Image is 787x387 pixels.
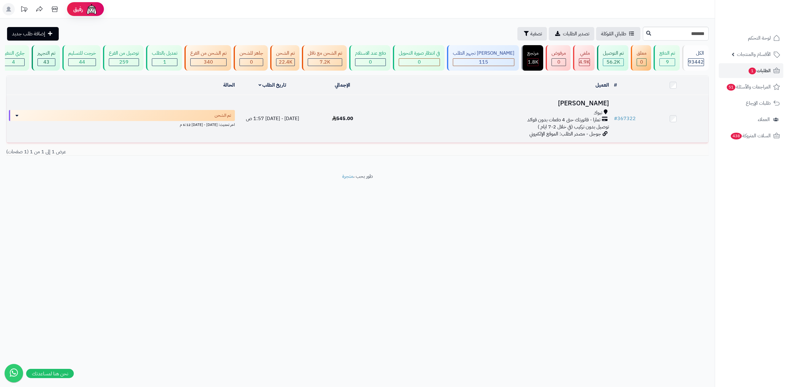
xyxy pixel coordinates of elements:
div: مرتجع [527,50,539,57]
span: 0 [250,58,253,66]
div: 22442 [276,59,295,66]
span: 43 [43,58,49,66]
div: ملغي [579,50,590,57]
span: الطلبات [748,66,771,75]
span: 0 [418,58,421,66]
a: تم التوصيل 56.2K [596,45,630,71]
span: 0 [369,58,372,66]
span: جوجل - مصدر الطلب: الموقع الإلكتروني [529,130,601,138]
span: تصفية [530,30,542,37]
div: دفع عند الاستلام [355,50,386,57]
div: 44 [69,59,96,66]
div: الكل [688,50,704,57]
span: طلبات الإرجاع [746,99,771,107]
div: تم الدفع [659,50,675,57]
a: الإجمالي [335,81,350,89]
span: السلات المتروكة [730,131,771,140]
span: رفيق [73,6,83,13]
div: 115 [453,59,514,66]
span: 4 [12,58,15,66]
a: إضافة طلب جديد [7,27,59,41]
span: 438 [731,133,742,139]
a: طلباتي المُوكلة [596,27,640,41]
span: # [614,115,617,122]
div: 7223 [308,59,342,66]
div: في انتظار صورة التحويل [399,50,440,57]
a: مرتجع 1.8K [520,45,544,71]
div: 1784 [528,59,538,66]
span: 44 [79,58,85,66]
span: 56.2K [607,58,620,66]
span: 93442 [688,58,704,66]
div: 340 [191,59,226,66]
span: 22.4K [279,58,292,66]
div: 4 [2,59,24,66]
div: 4939 [579,59,590,66]
span: تصدير الطلبات [563,30,589,37]
span: 545.00 [332,115,353,122]
a: الحالة [223,81,235,89]
a: العملاء [719,112,783,127]
a: دفع عند الاستلام 0 [348,45,392,71]
a: تصدير الطلبات [549,27,594,41]
a: تم الشحن من الفرع 340 [183,45,232,71]
a: مرفوض 0 [544,45,572,71]
a: جاهز للشحن 0 [232,45,269,71]
span: الأقسام والمنتجات [737,50,771,59]
button: تصفية [517,27,547,41]
div: 0 [240,59,263,66]
div: تم الشحن من الفرع [190,50,227,57]
a: الكل93442 [681,45,710,71]
span: العملاء [758,115,770,124]
a: المراجعات والأسئلة51 [719,80,783,94]
span: طلباتي المُوكلة [601,30,626,37]
div: 0 [355,59,386,66]
div: تعديل بالطلب [152,50,177,57]
div: 43 [38,59,55,66]
span: تم الشحن [215,112,231,119]
span: 340 [204,58,213,66]
img: logo-2.png [745,15,781,28]
div: جاهز للشحن [239,50,263,57]
div: [PERSON_NAME] تجهيز الطلب [453,50,514,57]
div: مرفوض [552,50,566,57]
div: معلق [637,50,647,57]
a: تم الشحن مع ناقل 7.2K [301,45,348,71]
div: جاري التنفيذ [2,50,25,57]
a: ملغي 4.9K [572,45,596,71]
a: طلبات الإرجاع [719,96,783,111]
span: تبوك [594,109,602,116]
div: 9 [660,59,675,66]
span: 259 [119,58,129,66]
span: توصيل بدون تركيب (في خلال 2-7 ايام ) [538,123,609,131]
div: تم الشحن مع ناقل [308,50,342,57]
div: تم الشحن [276,50,295,57]
span: 9 [666,58,669,66]
a: تم التجهيز 43 [30,45,61,71]
span: 1 [163,58,166,66]
a: متجرة [342,173,353,180]
a: الطلبات1 [719,63,783,78]
div: 1 [152,59,177,66]
a: السلات المتروكة438 [719,128,783,143]
h3: [PERSON_NAME] [380,100,609,107]
span: المراجعات والأسئلة [726,83,771,91]
span: 1 [749,68,756,74]
div: توصيل من الفرع [109,50,139,57]
img: ai-face.png [85,3,98,15]
a: خرجت للتسليم 44 [61,45,102,71]
div: تم التوصيل [603,50,624,57]
a: [PERSON_NAME] تجهيز الطلب 115 [446,45,520,71]
span: 7.2K [320,58,330,66]
span: تمارا - فاتورتك حتى 4 دفعات بدون فوائد [527,116,600,123]
a: لوحة التحكم [719,31,783,45]
span: [DATE] - [DATE] 1:57 ص [246,115,299,122]
a: تحديثات المنصة [16,3,32,17]
div: 0 [637,59,646,66]
a: العميل [595,81,609,89]
span: 4.9K [579,58,590,66]
a: تعديل بالطلب 1 [145,45,183,71]
span: 51 [727,84,735,91]
div: 0 [552,59,566,66]
a: تم الدفع 9 [652,45,681,71]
